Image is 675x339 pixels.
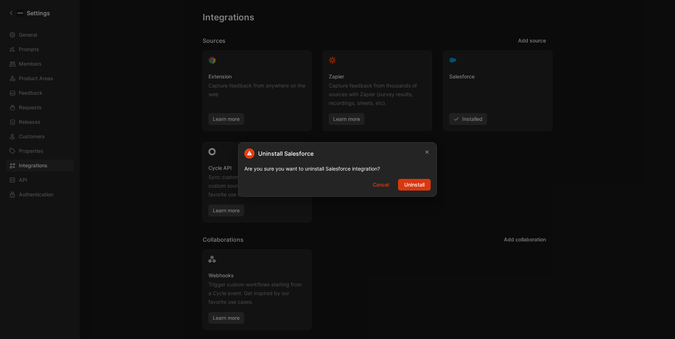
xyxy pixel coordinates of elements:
[244,164,431,173] p: Are you sure you want to uninstall Salesforce integration?
[373,180,389,189] span: Cancel
[398,179,431,191] button: Uninstall
[244,148,314,159] h2: Uninstall Salesforce
[404,180,425,189] span: Uninstall
[367,179,395,191] button: Cancel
